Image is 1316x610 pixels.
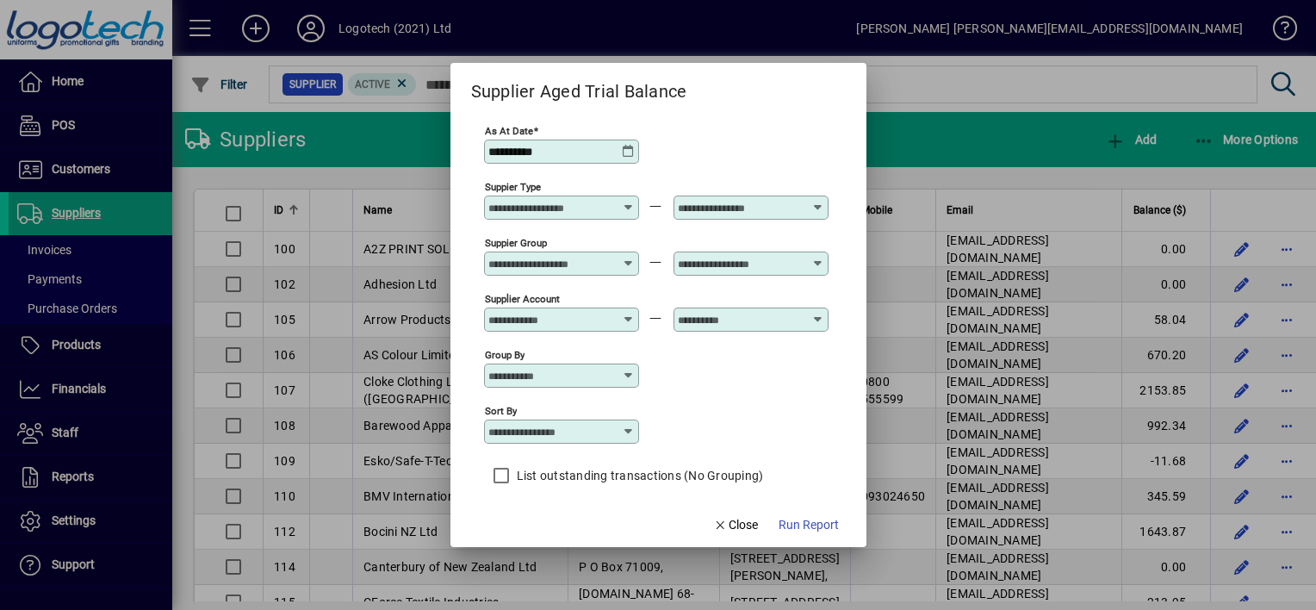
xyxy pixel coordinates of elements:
mat-label: Suppier Group [485,237,547,249]
mat-label: Group by [485,349,525,361]
label: List outstanding transactions (No Grouping) [513,467,764,484]
button: Run Report [772,509,846,540]
span: Run Report [779,516,839,534]
h2: Supplier Aged Trial Balance [450,63,708,105]
mat-label: Sort by [485,405,517,417]
mat-label: Suppier Type [485,181,541,193]
mat-label: As at Date [485,125,533,137]
button: Close [706,509,765,540]
span: Close [713,516,758,534]
mat-label: Supplier Account [485,293,560,305]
